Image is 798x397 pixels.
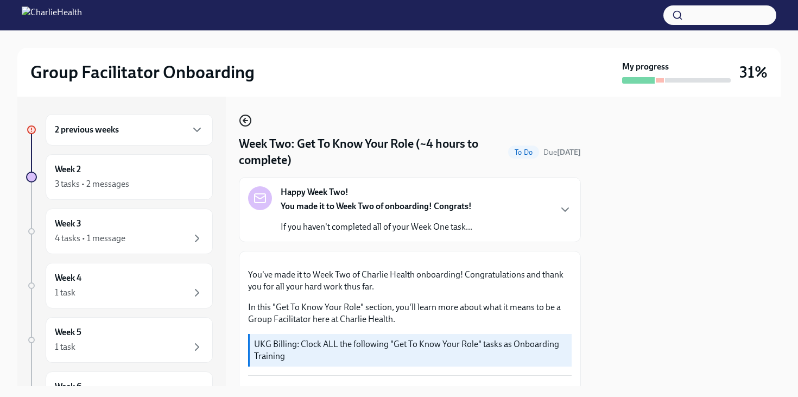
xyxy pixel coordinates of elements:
[30,61,255,83] h2: Group Facilitator Onboarding
[55,178,129,190] div: 3 tasks • 2 messages
[281,221,472,233] p: If you haven't completed all of your Week One task...
[739,62,768,82] h3: 31%
[55,272,81,284] h6: Week 4
[543,147,581,157] span: September 16th, 2025 09:00
[55,341,75,353] div: 1 task
[55,232,125,244] div: 4 tasks • 1 message
[55,163,81,175] h6: Week 2
[543,148,581,157] span: Due
[46,114,213,146] div: 2 previous weeks
[239,136,504,168] h4: Week Two: Get To Know Your Role (~4 hours to complete)
[281,186,349,198] strong: Happy Week Two!
[22,7,82,24] img: CharlieHealth
[622,61,669,73] strong: My progress
[55,287,75,299] div: 1 task
[26,154,213,200] a: Week 23 tasks • 2 messages
[55,218,81,230] h6: Week 3
[254,338,567,362] p: UKG Billing: Clock ALL the following "Get To Know Your Role" tasks as Onboarding Training
[508,148,539,156] span: To Do
[557,148,581,157] strong: [DATE]
[55,124,119,136] h6: 2 previous weeks
[55,381,81,393] h6: Week 6
[26,317,213,363] a: Week 51 task
[55,326,81,338] h6: Week 5
[26,209,213,254] a: Week 34 tasks • 1 message
[26,263,213,308] a: Week 41 task
[248,269,572,293] p: You've made it to Week Two of Charlie Health onboarding! Congratulations and thank you for all yo...
[281,201,472,211] strong: You made it to Week Two of onboarding! Congrats!
[248,301,572,325] p: In this "Get To Know Your Role" section, you'll learn more about what it means to be a Group Faci...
